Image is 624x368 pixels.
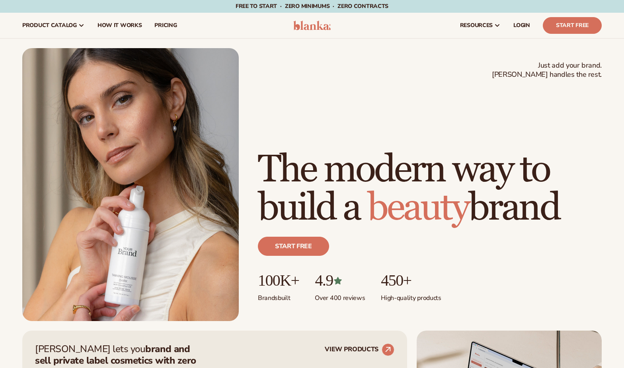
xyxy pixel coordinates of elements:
[507,13,536,38] a: LOGIN
[258,289,299,302] p: Brands built
[258,151,602,227] h1: The modern way to build a brand
[97,22,142,29] span: How It Works
[381,289,441,302] p: High-quality products
[460,22,493,29] span: resources
[22,48,239,321] img: Female holding tanning mousse.
[148,13,183,38] a: pricing
[492,61,602,80] span: Just add your brand. [PERSON_NAME] handles the rest.
[16,13,91,38] a: product catalog
[258,272,299,289] p: 100K+
[91,13,148,38] a: How It Works
[454,13,507,38] a: resources
[513,22,530,29] span: LOGIN
[367,185,468,231] span: beauty
[154,22,177,29] span: pricing
[325,343,394,356] a: VIEW PRODUCTS
[315,289,365,302] p: Over 400 reviews
[258,237,329,256] a: Start free
[543,17,602,34] a: Start Free
[22,22,77,29] span: product catalog
[236,2,388,10] span: Free to start · ZERO minimums · ZERO contracts
[381,272,441,289] p: 450+
[315,272,365,289] p: 4.9
[293,21,331,30] img: logo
